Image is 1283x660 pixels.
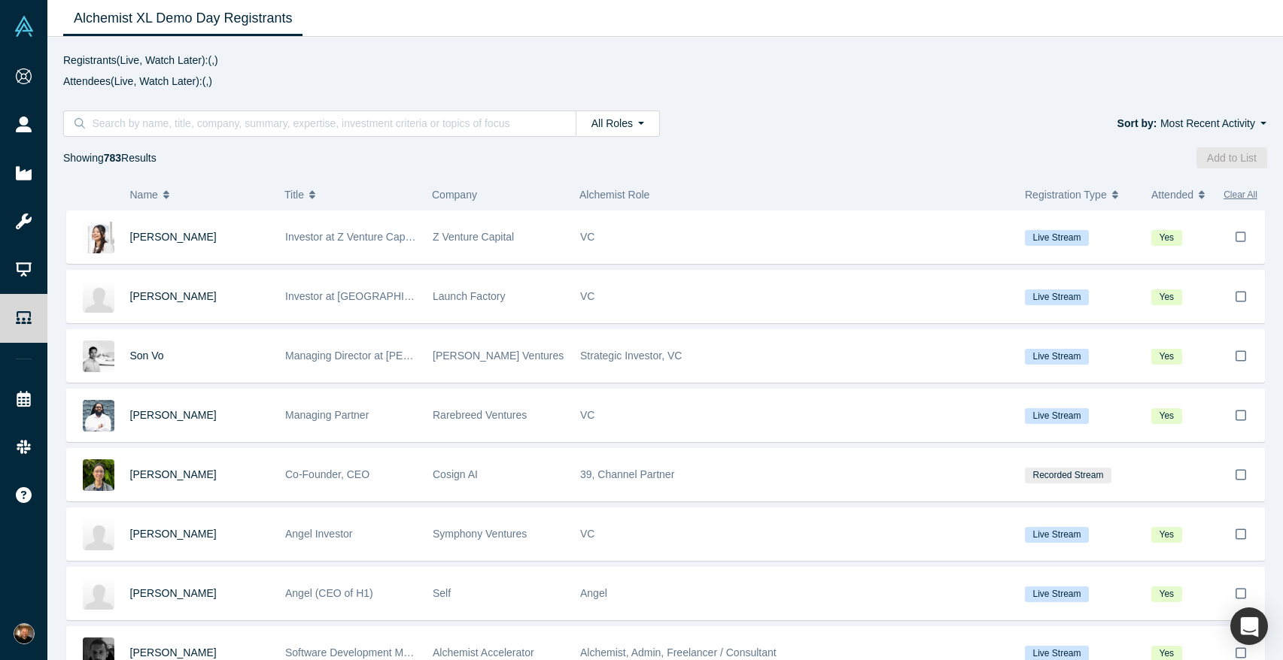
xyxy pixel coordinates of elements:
span: Live Stream [1025,408,1089,424]
span: VC [580,528,594,540]
button: Name [130,179,269,210]
img: McKeever Conwell's Profile Image [83,400,114,431]
span: 39, Channel Partner [580,468,674,480]
button: Bookmark [1218,271,1264,322]
span: Launch Factory [433,290,506,302]
button: Attended [1151,179,1209,210]
img: Will Xie's Profile Image [83,459,114,491]
span: VC [580,231,594,243]
strong: Registrants [63,54,117,66]
span: Company [432,189,477,201]
span: Alchemist Accelerator [433,646,534,658]
span: Results [104,152,157,164]
a: [PERSON_NAME] [130,468,217,480]
span: Recorded Stream [1025,468,1111,483]
span: Managing Director at [PERSON_NAME] Ventures [285,350,517,362]
button: Registration Type [1025,179,1136,210]
span: Title [284,179,304,210]
a: [PERSON_NAME] [130,231,217,243]
span: Live Stream [1025,586,1089,602]
span: Rarebreed Ventures [433,409,527,421]
span: Attended [1151,179,1193,210]
p: (Live, Watch Later): ( , ) [63,53,1267,68]
a: Alchemist XL Demo Day Registrants [63,1,303,36]
span: Angel [580,587,607,599]
span: Z Venture Capital [433,231,514,243]
strong: Attendees [63,75,111,87]
span: Angel Investor [285,528,353,540]
strong: Sort by: [1117,117,1157,129]
span: VC [580,290,594,302]
span: Alchemist, Admin, Freelancer / Consultant [580,646,777,658]
a: Son Vo [130,350,164,362]
button: Most Recent Activity [1160,115,1267,132]
button: Bookmark [1218,389,1264,441]
span: Yes [1151,527,1182,543]
img: Kinuko Kitabatake's Profile Image [83,222,114,253]
span: Live Stream [1025,527,1089,543]
button: Bookmark [1218,508,1264,560]
span: Software Development Manager - Lead Dev [285,646,491,658]
span: [PERSON_NAME] Ventures [433,350,564,362]
span: Live Stream [1025,349,1089,365]
button: Add to List [1196,147,1267,168]
span: VC [580,409,594,421]
input: Search by name, title, company, summary, expertise, investment criteria or topics of focus [90,114,559,133]
button: Clear All [1224,179,1257,210]
a: [PERSON_NAME] [130,528,217,540]
a: [PERSON_NAME] [130,290,217,302]
span: Symphony Ventures [433,528,527,540]
button: Bookmark [1218,449,1264,501]
span: Alchemist Role [579,189,649,201]
strong: 783 [104,152,121,164]
div: Showing [63,147,157,168]
a: [PERSON_NAME] [130,409,217,421]
img: Danny Conway's Profile Image [83,519,114,550]
span: Yes [1151,289,1182,305]
span: Investor at [GEOGRAPHIC_DATA] [285,290,447,302]
span: Angel (CEO of H1) [285,587,373,599]
span: Co-Founder, CEO [285,468,369,480]
img: Patrick Kerr's Profile Image [83,281,114,313]
a: [PERSON_NAME] [130,646,217,658]
span: Yes [1151,408,1182,424]
button: Bookmark [1218,210,1264,263]
a: [PERSON_NAME] [130,587,217,599]
span: Yes [1151,230,1182,246]
span: Live Stream [1025,230,1089,246]
span: Managing Partner [285,409,369,421]
img: Ariel Katz's Profile Image [83,578,114,610]
img: Jeff Cherkassky's Account [14,623,35,644]
img: Alchemist Vault Logo [14,16,35,37]
span: Cosign AI [433,468,478,480]
button: Bookmark [1218,330,1264,382]
span: Self [433,587,451,599]
button: Title [284,179,416,210]
span: Live Stream [1025,289,1089,305]
span: Yes [1151,349,1182,365]
img: Son Vo's Profile Image [83,341,114,372]
span: Name [130,179,158,210]
span: Yes [1151,586,1182,602]
span: Registration Type [1025,179,1107,210]
button: All Roles [576,111,660,137]
p: (Live, Watch Later): ( , ) [63,74,1267,89]
span: Strategic Investor, VC [580,350,682,362]
button: Bookmark [1218,568,1264,619]
span: Investor at Z Venture Capital [285,231,418,243]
